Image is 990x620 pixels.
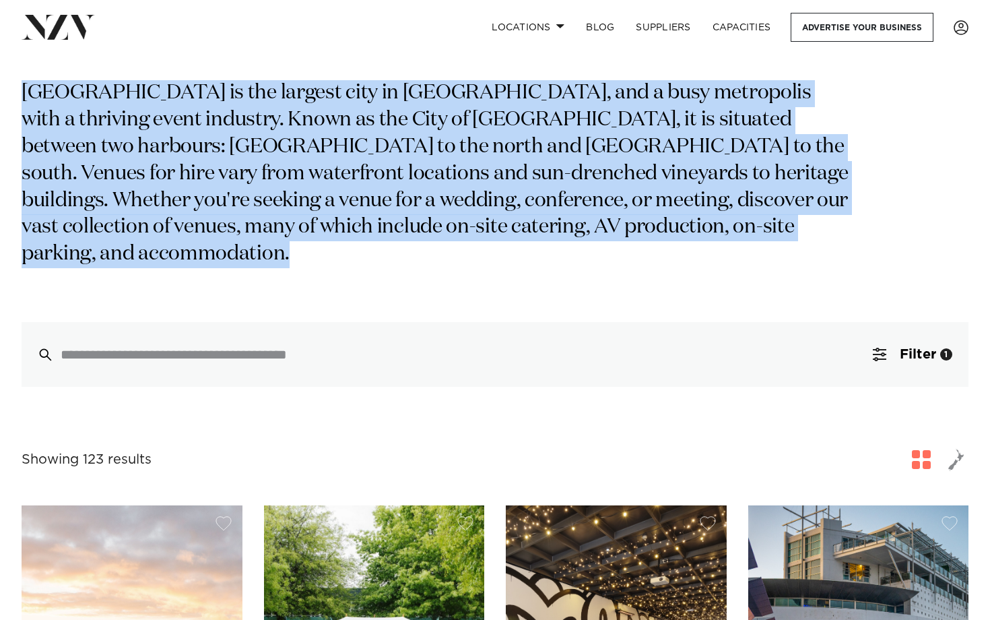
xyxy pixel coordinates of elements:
a: Locations [481,13,575,42]
span: Filter [900,348,936,361]
a: Advertise your business [791,13,933,42]
button: Filter1 [857,322,968,387]
div: 1 [940,348,952,361]
div: Showing 123 results [22,449,152,470]
a: SUPPLIERS [625,13,701,42]
img: nzv-logo.png [22,15,95,39]
a: Capacities [702,13,782,42]
p: [GEOGRAPHIC_DATA] is the largest city in [GEOGRAPHIC_DATA], and a busy metropolis with a thriving... [22,80,854,268]
a: BLOG [575,13,625,42]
